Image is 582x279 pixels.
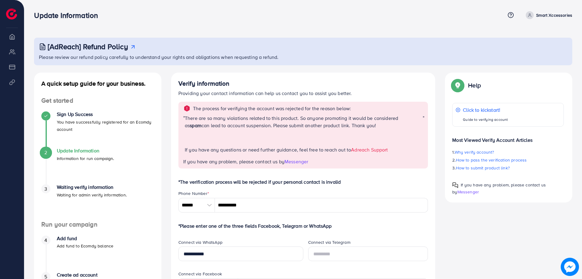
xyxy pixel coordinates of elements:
p: Information for run campaign. [57,155,114,162]
li: Waiting verify information [34,184,161,221]
span: 4 [44,237,47,244]
p: Add fund to Ecomdy balance [57,242,113,250]
h4: Create ad account [57,272,154,278]
p: Click to kickstart! [463,106,508,114]
div: Domain Overview [23,36,54,40]
a: Adreach Support [351,146,388,153]
p: *The verification process will be rejected if your personal contact is invalid [178,178,428,185]
h4: Waiting verify information [57,184,127,190]
span: If you have any problem, please contact us by [183,158,284,165]
span: " [183,114,185,158]
h4: Sign Up Success [57,111,154,117]
li: Update Information [34,148,161,184]
img: Popup guide [452,182,458,188]
span: If you have any problem, please contact us by [452,182,546,195]
span: " [423,114,424,158]
div: v 4.0.25 [17,10,30,15]
span: Messenger [457,189,479,195]
p: 3. [452,164,564,172]
span: Messenger [284,158,308,165]
img: image [561,258,579,276]
p: Please review our refund policy carefully to understand your rights and obligations when requesti... [39,53,569,61]
li: Add fund [34,236,161,272]
div: Domain: [DOMAIN_NAME] [16,16,67,21]
p: 1. [452,148,564,156]
p: There are so many violations related to this product. So anyone promoting it would be considered ... [185,114,423,129]
img: alert [183,105,191,112]
h3: [AdReach] Refund Policy [48,42,128,51]
p: You have successfully registered for an Ecomdy account [57,118,154,133]
span: 2 [44,149,47,156]
img: logo [6,9,17,19]
p: Help [468,82,481,89]
strong: spam [190,122,201,129]
li: Sign Up Success [34,111,161,148]
span: 3 [44,185,47,192]
p: Smart Xccessories [536,12,572,19]
label: Connect via Telegram [308,239,350,245]
p: *Please enter one of the three fields Facebook, Telegram or WhatsApp [178,222,428,230]
label: Connect via Facebook [178,271,222,277]
p: Guide to verifying account [463,116,508,123]
span: Why verify account? [455,149,494,155]
img: website_grey.svg [10,16,15,21]
img: logo_orange.svg [10,10,15,15]
h4: Get started [34,97,161,104]
p: If you have any questions or need further guidance, feel free to reach out to [185,146,423,153]
h4: A quick setup guide for your business. [34,80,161,87]
h3: Update Information [34,11,103,20]
p: Most Viewed Verify Account Articles [452,131,564,144]
h4: Verify information [178,80,428,87]
h4: Update Information [57,148,114,154]
div: Keywords by Traffic [67,36,102,40]
p: The process for verifying the account was rejected for the reason below: [193,105,351,112]
img: tab_domain_overview_orange.svg [16,35,21,40]
p: Providing your contact information can help us contact you to assist you better. [178,90,428,97]
img: tab_keywords_by_traffic_grey.svg [60,35,65,40]
img: Popup guide [452,80,463,91]
label: Connect via WhatsApp [178,239,222,245]
h4: Run your campaign [34,221,161,228]
span: How to pass the verification process [456,157,527,163]
h4: Add fund [57,236,113,241]
a: Smart Xccessories [523,11,572,19]
p: 2. [452,156,564,164]
span: How to submit product link? [456,165,510,171]
label: Phone Number [178,190,209,196]
p: Waiting for admin verify information. [57,191,127,199]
